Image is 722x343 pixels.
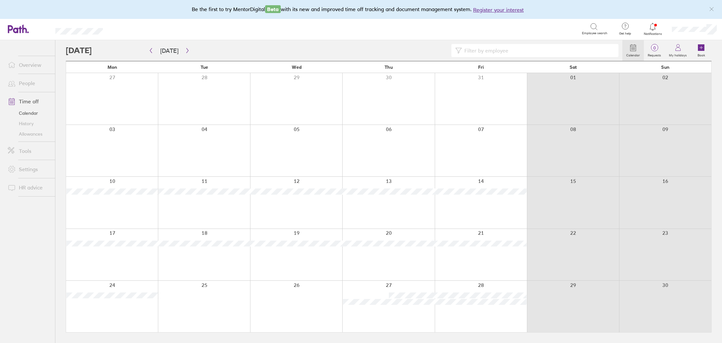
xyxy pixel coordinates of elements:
[582,31,607,35] span: Employee search
[570,65,577,70] span: Sat
[201,65,208,70] span: Tue
[473,6,524,14] button: Register your interest
[3,77,55,90] a: People
[644,40,665,61] a: 0Requests
[3,108,55,118] a: Calendar
[644,45,665,51] span: 0
[665,52,691,57] label: My holidays
[3,181,55,194] a: HR advice
[120,26,137,32] div: Search
[661,65,670,70] span: Sun
[665,40,691,61] a: My holidays
[265,5,281,13] span: Beta
[3,95,55,108] a: Time off
[478,65,484,70] span: Fri
[192,5,530,14] div: Be the first to try MentorDigital with its new and improved time off tracking and document manage...
[642,32,663,36] span: Notifications
[292,65,302,70] span: Wed
[107,65,117,70] span: Mon
[3,129,55,139] a: Allowances
[622,40,644,61] a: Calendar
[3,144,55,157] a: Tools
[462,44,615,57] input: Filter by employee
[385,65,393,70] span: Thu
[691,40,712,61] a: Book
[3,163,55,176] a: Settings
[694,52,709,57] label: Book
[3,58,55,71] a: Overview
[644,52,665,57] label: Requests
[155,45,184,56] button: [DATE]
[622,52,644,57] label: Calendar
[642,22,663,36] a: Notifications
[615,32,636,36] span: Get help
[3,118,55,129] a: History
